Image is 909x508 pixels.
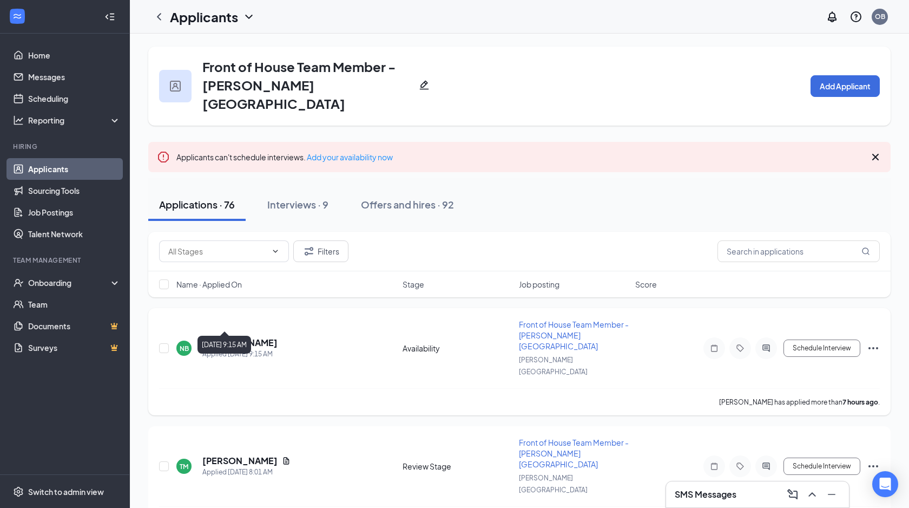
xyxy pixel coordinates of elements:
[242,10,255,23] svg: ChevronDown
[403,279,424,290] span: Stage
[202,57,414,113] h3: Front of House Team Member - [PERSON_NAME][GEOGRAPHIC_DATA]
[28,337,121,359] a: SurveysCrown
[760,462,773,471] svg: ActiveChat
[159,198,235,211] div: Applications · 76
[519,356,588,376] span: [PERSON_NAME][GEOGRAPHIC_DATA]
[157,151,170,164] svg: Error
[271,247,280,256] svg: ChevronDown
[519,438,629,469] span: Front of House Team Member - [PERSON_NAME][GEOGRAPHIC_DATA]
[708,344,721,353] svg: Note
[28,88,121,109] a: Scheduling
[180,462,188,471] div: TM
[302,245,315,258] svg: Filter
[202,349,278,360] div: Applied [DATE] 9:15 AM
[28,158,121,180] a: Applicants
[825,488,838,501] svg: Minimize
[708,462,721,471] svg: Note
[202,467,291,478] div: Applied [DATE] 8:01 AM
[419,80,430,90] svg: Pencil
[842,398,878,406] b: 7 hours ago
[806,488,819,501] svg: ChevronUp
[403,461,512,472] div: Review Stage
[734,462,747,471] svg: Tag
[675,489,736,500] h3: SMS Messages
[803,486,821,503] button: ChevronUp
[861,247,870,256] svg: MagnifyingGlass
[717,240,880,262] input: Search in applications
[28,315,121,337] a: DocumentsCrown
[28,180,121,201] a: Sourcing Tools
[875,12,885,21] div: OB
[282,457,291,465] svg: Document
[28,44,121,66] a: Home
[719,398,880,407] p: [PERSON_NAME] has applied more than .
[635,279,657,290] span: Score
[784,486,801,503] button: ComposeMessage
[28,201,121,223] a: Job Postings
[28,223,121,245] a: Talent Network
[519,279,559,290] span: Job posting
[197,336,251,354] div: [DATE] 9:15 AM
[28,277,111,288] div: Onboarding
[872,471,898,497] div: Open Intercom Messenger
[28,486,104,497] div: Switch to admin view
[826,10,839,23] svg: Notifications
[104,11,115,22] svg: Collapse
[13,115,24,126] svg: Analysis
[28,294,121,315] a: Team
[811,75,880,97] button: Add Applicant
[823,486,840,503] button: Minimize
[519,474,588,494] span: [PERSON_NAME][GEOGRAPHIC_DATA]
[170,8,238,26] h1: Applicants
[12,11,23,22] svg: WorkstreamLogo
[170,81,181,92] img: user icon
[783,458,860,475] button: Schedule Interview
[176,279,242,290] span: Name · Applied On
[28,115,121,126] div: Reporting
[13,486,24,497] svg: Settings
[869,151,882,164] svg: Cross
[734,344,747,353] svg: Tag
[13,277,24,288] svg: UserCheck
[867,460,880,473] svg: Ellipses
[519,320,629,351] span: Front of House Team Member - [PERSON_NAME][GEOGRAPHIC_DATA]
[13,142,118,151] div: Hiring
[202,455,278,467] h5: [PERSON_NAME]
[267,198,328,211] div: Interviews · 9
[13,256,118,265] div: Team Management
[293,240,348,262] button: Filter Filters
[867,342,880,355] svg: Ellipses
[361,198,454,211] div: Offers and hires · 92
[760,344,773,353] svg: ActiveChat
[176,152,393,162] span: Applicants can't schedule interviews.
[28,66,121,88] a: Messages
[168,245,267,257] input: All Stages
[849,10,862,23] svg: QuestionInfo
[153,10,166,23] svg: ChevronLeft
[783,340,860,357] button: Schedule Interview
[786,488,799,501] svg: ComposeMessage
[403,343,512,354] div: Availability
[307,152,393,162] a: Add your availability now
[180,344,189,353] div: NB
